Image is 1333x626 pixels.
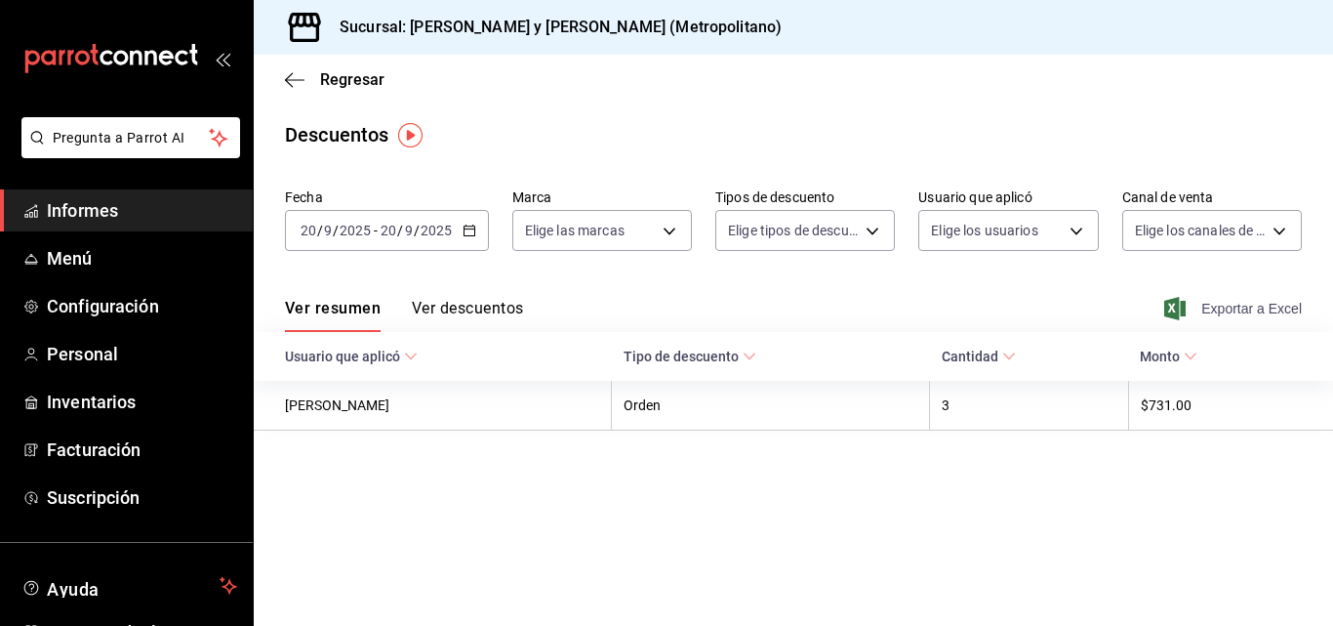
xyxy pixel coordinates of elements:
font: Suscripción [47,487,140,508]
font: Elige los canales de venta [1135,223,1291,238]
font: 3 [942,398,949,414]
font: Usuario que aplicó [285,350,400,365]
font: Sucursal: [PERSON_NAME] y [PERSON_NAME] (Metropolitano) [340,18,782,36]
button: Pregunta a Parrot AI [21,117,240,158]
font: Elige los usuarios [931,223,1037,238]
font: Usuario que aplicó [918,189,1031,205]
font: [PERSON_NAME] [285,398,389,414]
font: Ver descuentos [412,299,523,317]
font: Tipo de descuento [624,350,739,365]
div: pestañas de navegación [285,298,523,332]
font: / [397,223,403,238]
img: Marcador de información sobre herramientas [398,123,423,147]
a: Pregunta a Parrot AI [14,142,240,162]
font: / [414,223,420,238]
font: Exportar a Excel [1201,301,1302,316]
font: Elige las marcas [525,223,625,238]
font: Inventarios [47,392,136,412]
font: / [333,223,339,238]
input: -- [300,223,317,238]
font: Marca [512,189,552,205]
font: Configuración [47,296,159,316]
span: Cantidad [942,348,1016,364]
font: Menú [47,248,93,269]
font: Cantidad [942,350,998,365]
font: Monto [1140,350,1180,365]
button: Regresar [285,70,384,89]
input: -- [380,223,397,238]
font: Elige tipos de descuento [728,223,876,238]
button: abrir_cajón_menú [215,51,230,66]
input: -- [404,223,414,238]
font: Informes [47,200,118,221]
button: Exportar a Excel [1168,297,1302,320]
input: ---- [420,223,453,238]
input: ---- [339,223,372,238]
font: $731.00 [1141,398,1192,414]
font: Ayuda [47,579,100,600]
font: Personal [47,344,118,364]
font: Tipos de descuento [715,189,834,205]
font: Descuentos [285,123,388,146]
font: Facturación [47,439,141,460]
font: Fecha [285,189,323,205]
font: Canal de venta [1122,189,1214,205]
font: / [317,223,323,238]
font: - [374,223,378,238]
font: Pregunta a Parrot AI [53,130,185,146]
span: Tipo de descuento [624,348,756,364]
font: Regresar [320,70,384,89]
span: Usuario que aplicó [285,348,418,364]
font: Orden [624,398,661,414]
span: Monto [1140,348,1197,364]
input: -- [323,223,333,238]
font: Ver resumen [285,299,381,317]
